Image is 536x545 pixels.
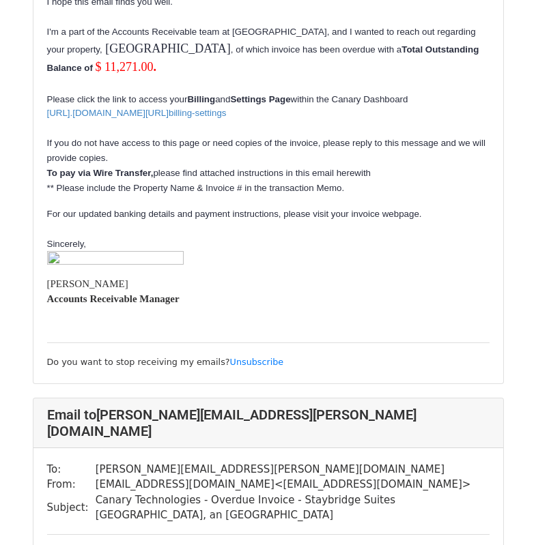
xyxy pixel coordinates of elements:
[96,477,490,492] td: [EMAIL_ADDRESS][DOMAIN_NAME] < [EMAIL_ADDRESS][DOMAIN_NAME] >
[47,407,490,439] h4: Email to [PERSON_NAME][EMAIL_ADDRESS][PERSON_NAME][DOMAIN_NAME]
[96,492,490,523] td: Canary Technologies - Overdue Invoice - Staybridge Suites [GEOGRAPHIC_DATA], an [GEOGRAPHIC_DATA]
[47,27,476,55] font: I'm a part of the Accounts Receivable team at [GEOGRAPHIC_DATA], and I wanted to reach out regard...
[230,94,290,104] b: Settings Page
[47,168,371,178] span: please find attached instructions in this email herewith
[47,138,485,163] span: If you do not have access to this page or need copies of the invoice, please reply to this messag...
[47,492,96,523] td: Subject:
[47,357,284,367] small: Do you want to stop receiving my emails?
[47,108,227,118] a: [URL].[DOMAIN_NAME][URL]billing-settings
[102,42,231,55] font: [GEOGRAPHIC_DATA]
[47,278,128,289] font: [PERSON_NAME]
[47,239,87,249] span: Sincerely,
[47,108,227,118] font: [URL]. [DOMAIN_NAME][URL] billing-settings
[47,168,154,178] span: To pay via Wire Transfer,
[153,60,156,74] span: .
[96,462,490,477] td: [PERSON_NAME][EMAIL_ADDRESS][PERSON_NAME][DOMAIN_NAME]
[230,357,284,367] a: Unsubscribe
[187,94,215,104] b: Billing
[47,251,184,276] img: AIorK4yoWAoI9745Wt6zaC2ynkFbcAb9vaCkNi9gfbnEef-GDwd3-bwXJup1QSNZVBbl6OVM_9w6W46LS9jb
[96,60,156,74] font: $ 11,271.00
[47,209,422,219] span: For our updated banking details and payment instructions, please visit your invoice webpage.
[468,480,536,545] iframe: Chat Widget
[47,477,96,492] td: From:
[231,44,401,55] font: , of which invoice has been overdue with a
[47,183,345,193] span: ** Please include the Property Name & Invoice # in the transaction Memo.
[47,293,180,304] font: Accounts Receivable Manager
[47,94,408,104] span: Please click the link to access your and within the Canary Dashboard
[47,44,479,73] b: Total Outstanding Balance of
[47,462,96,477] td: To:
